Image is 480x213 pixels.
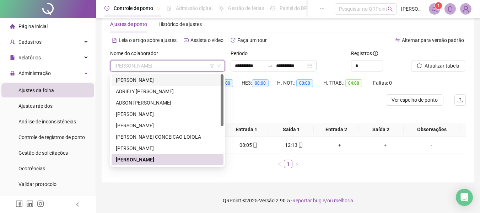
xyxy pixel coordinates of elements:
span: search [388,6,393,12]
span: Reportar bug e/ou melhoria [292,198,353,203]
span: upload [457,97,463,103]
div: H. NOT.: [277,79,323,87]
span: [PERSON_NAME] [401,5,425,13]
th: Saída 2 [358,123,403,137]
span: file [10,55,15,60]
div: ADRIELY CRISTINE DE LIMA ARAUJO [112,86,223,97]
span: Análise de inconsistências [18,119,76,124]
span: user-add [10,39,15,44]
button: left [275,160,284,168]
div: FERNANDO NELBO CONCEICAO LOIOLA [112,131,223,143]
th: Observações [404,123,460,137]
li: Próxima página [292,160,301,168]
span: mobile [297,143,303,148]
span: Admissão digital [176,5,212,11]
div: BIANCA BEATRIZ DE OLIVEIRA ARAUJO [112,108,223,120]
span: Ajustes da folha [18,87,54,93]
div: Open Intercom Messenger [456,189,473,206]
span: Atualizar tabela [425,62,459,70]
span: youtube [184,38,189,43]
span: Cadastros [18,39,42,45]
span: info-circle [373,51,378,56]
span: pushpin [156,6,160,11]
span: 00:00 [252,79,269,87]
span: Ajustes rápidos [18,103,53,109]
div: HE 3: [242,79,277,87]
span: Leia o artigo sobre ajustes [119,37,177,43]
span: file-done [167,6,172,11]
span: Ocorrências [18,166,45,171]
span: Gestão de solicitações [18,150,68,156]
span: 1 [437,3,440,8]
span: Painel do DP [280,5,307,11]
div: 12:13 [274,141,314,149]
div: ADRIELY [PERSON_NAME] [116,87,219,95]
div: + [320,141,360,149]
span: left [277,162,282,166]
span: dashboard [270,6,275,11]
span: notification [431,6,438,12]
span: file-text [112,38,117,43]
span: Registros [351,49,378,57]
img: 57537 [460,4,471,14]
div: Histórico de ajustes [158,20,202,28]
span: swap-right [268,63,273,69]
span: sun [219,6,224,11]
div: [PERSON_NAME] [116,76,219,84]
span: Administração [18,70,51,76]
span: facebook [16,200,23,207]
span: home [10,24,15,29]
div: + [365,141,405,149]
span: instagram [37,200,44,207]
span: 00:00 [296,79,313,87]
span: mobile [252,143,258,148]
button: Ver espelho de ponto [386,94,443,106]
div: [PERSON_NAME] [116,122,219,129]
span: JONAS DA COSTA SANTOS [114,60,221,71]
th: Saída 1 [269,123,314,137]
span: Controle de registros de ponto [18,134,85,140]
div: ADILSON DE AZEVEDO DOS SANTOS [112,74,223,86]
span: Gestão de férias [228,5,264,11]
span: 04:08 [345,79,362,87]
th: Entrada 1 [224,123,269,137]
span: Faltas: 0 [373,80,392,86]
th: Entrada 2 [314,123,358,137]
span: linkedin [26,200,33,207]
footer: QRPoint © 2025 - 2.90.5 - [96,188,480,213]
button: Atualizar tabela [411,60,465,71]
a: 1 [284,160,292,168]
span: Controle de ponto [114,5,153,11]
sup: 1 [435,2,442,9]
button: right [292,160,301,168]
span: Versão [259,198,275,203]
span: Assista o vídeo [190,37,223,43]
label: Nome do colaborador [110,49,163,57]
div: CARLOS ALBERTO DE MOURA FREIRE NETO [112,120,223,131]
span: to [268,63,273,69]
span: Relatórios [18,55,41,60]
div: 08:05 [229,141,269,149]
div: JONAS DA COSTA SANTOS [112,154,223,165]
span: history [231,38,236,43]
div: H. TRAB.: [323,79,373,87]
label: Período [231,49,252,57]
span: lock [10,71,15,76]
div: ADSON [PERSON_NAME] [116,99,219,107]
span: clock-circle [104,6,109,11]
span: Ver espelho de ponto [392,96,438,104]
span: reload [417,63,422,68]
li: Página anterior [275,160,284,168]
div: Ajustes de ponto [110,20,147,28]
span: swap [395,38,400,43]
span: Página inicial [18,23,48,29]
span: filter [210,64,214,68]
div: [PERSON_NAME] [116,144,219,152]
span: Faça um tour [237,37,267,43]
div: ADSON LUCAS MESCOUTO VIEIRA DA SILVA [112,97,223,108]
span: left [75,202,80,207]
span: Observações [406,126,458,133]
span: bell [447,6,453,12]
div: [PERSON_NAME] [116,156,219,164]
